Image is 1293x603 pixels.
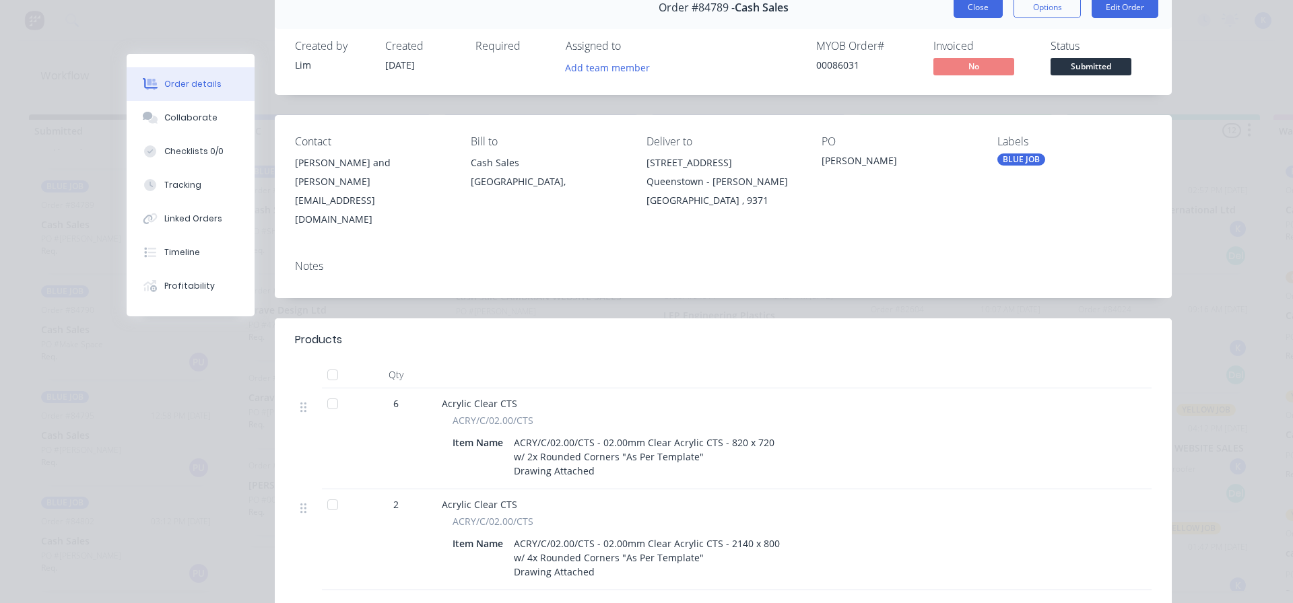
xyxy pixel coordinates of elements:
[127,269,255,303] button: Profitability
[393,396,399,411] span: 6
[164,78,222,90] div: Order details
[471,135,625,148] div: Bill to
[164,145,224,157] div: Checklists 0/0
[1051,40,1152,52] div: Status
[295,135,449,148] div: Contact
[295,153,449,229] div: [PERSON_NAME] and [PERSON_NAME][EMAIL_ADDRESS][DOMAIN_NAME]
[646,153,801,210] div: [STREET_ADDRESS]Queenstown - [PERSON_NAME][GEOGRAPHIC_DATA] , 9371
[816,40,917,52] div: MYOB Order #
[295,58,369,72] div: Lim
[997,135,1152,148] div: Labels
[1051,58,1131,78] button: Submitted
[933,58,1014,75] span: No
[164,213,222,225] div: Linked Orders
[453,433,508,452] div: Item Name
[385,59,415,71] span: [DATE]
[816,58,917,72] div: 00086031
[295,153,449,191] div: [PERSON_NAME] and [PERSON_NAME]
[933,40,1034,52] div: Invoiced
[127,135,255,168] button: Checklists 0/0
[508,534,785,581] div: ACRY/C/02.00/CTS - 02.00mm Clear Acrylic CTS - 2140 x 800 w/ 4x Rounded Corners "As Per Template"...
[1051,58,1131,75] span: Submitted
[822,135,976,148] div: PO
[356,361,436,388] div: Qty
[646,135,801,148] div: Deliver to
[295,191,449,229] div: [EMAIL_ADDRESS][DOMAIN_NAME]
[453,534,508,553] div: Item Name
[659,1,735,14] span: Order #84789 -
[646,153,801,172] div: [STREET_ADDRESS]
[471,172,625,191] div: [GEOGRAPHIC_DATA],
[164,179,201,191] div: Tracking
[127,101,255,135] button: Collaborate
[127,67,255,101] button: Order details
[164,112,218,124] div: Collaborate
[127,202,255,236] button: Linked Orders
[471,153,625,197] div: Cash Sales[GEOGRAPHIC_DATA],
[475,40,550,52] div: Required
[471,153,625,172] div: Cash Sales
[385,40,459,52] div: Created
[127,236,255,269] button: Timeline
[453,413,533,427] span: ACRY/C/02.00/CTS
[442,397,517,410] span: Acrylic Clear CTS
[295,332,342,348] div: Products
[997,153,1045,166] div: BLUE JOB
[164,280,215,292] div: Profitability
[164,246,200,258] div: Timeline
[566,40,700,52] div: Assigned to
[442,498,517,511] span: Acrylic Clear CTS
[295,40,369,52] div: Created by
[646,172,801,210] div: Queenstown - [PERSON_NAME][GEOGRAPHIC_DATA] , 9371
[566,58,657,76] button: Add team member
[295,260,1152,273] div: Notes
[822,153,976,172] div: [PERSON_NAME]
[508,433,780,481] div: ACRY/C/02.00/CTS - 02.00mm Clear Acrylic CTS - 820 x 720 w/ 2x Rounded Corners "As Per Template" ...
[735,1,789,14] span: Cash Sales
[393,497,399,511] span: 2
[127,168,255,202] button: Tracking
[453,514,533,528] span: ACRY/C/02.00/CTS
[558,58,657,76] button: Add team member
